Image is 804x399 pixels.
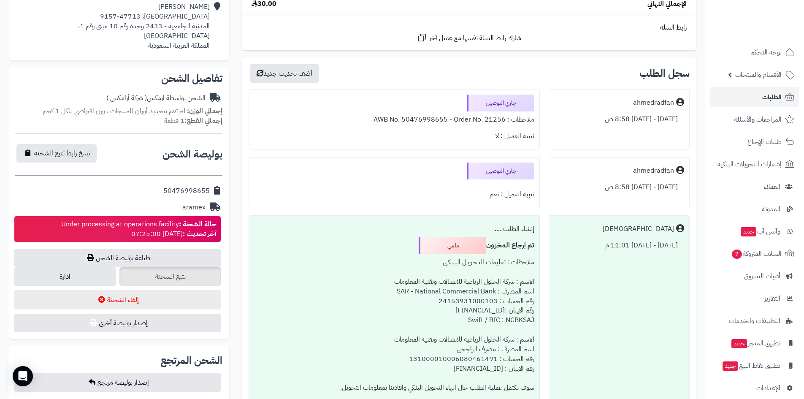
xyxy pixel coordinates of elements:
span: تطبيق نقاط البيع [722,360,780,372]
div: [DATE] - [DATE] 11:01 م [554,237,684,254]
span: إشعارات التحويلات البنكية [717,158,782,170]
a: المدونة [710,199,799,219]
strong: إجمالي القطع: [184,116,222,126]
a: لوحة التحكم [710,42,799,62]
b: تم إرجاع المخزون [486,240,534,250]
span: أدوات التسويق [744,270,780,282]
span: السلات المتروكة [731,248,782,260]
span: نسخ رابط تتبع الشحنة [34,148,90,158]
div: [DEMOGRAPHIC_DATA] [603,224,674,234]
div: Under processing at operations facility [DATE] 07:25:00 [61,220,217,239]
span: جديد [731,339,747,348]
span: التطبيقات والخدمات [729,315,780,327]
a: الإعدادات [710,378,799,398]
div: تنبيه العميل : نعم [254,186,534,203]
span: جديد [741,227,756,236]
a: تتبع الشحنة [119,267,222,286]
div: [DATE] - [DATE] 8:58 ص [554,179,684,195]
div: Open Intercom Messenger [13,366,33,386]
span: شارك رابط السلة نفسها مع عميل آخر [429,33,521,43]
span: الطلبات [762,91,782,103]
span: المدونة [762,203,780,215]
button: إصدار بوليصة أخرى [14,314,221,332]
div: جاري التوصيل [467,95,534,111]
a: طلبات الإرجاع [710,132,799,152]
a: أدوات التسويق [710,266,799,286]
span: الأقسام والمنتجات [735,69,782,81]
div: الشحن بواسطة ارمكس [106,93,206,103]
div: aramex [182,203,206,212]
button: نسخ رابط تتبع الشحنة [16,144,97,163]
div: ahmedradfan [633,98,674,108]
div: تنبيه العميل : لا [254,128,534,144]
button: أضف تحديث جديد [250,64,319,83]
a: السلات المتروكة7 [710,244,799,264]
span: لوحة التحكم [750,46,782,58]
a: الطلبات [710,87,799,107]
span: لم تقم بتحديد أوزان للمنتجات ، وزن افتراضي للكل 1 كجم [43,106,185,116]
a: وآتس آبجديد [710,221,799,242]
button: إلغاء الشحنة [14,290,221,309]
div: 50476998655 [163,186,210,196]
div: ملغي [419,237,486,254]
a: التقارير [710,288,799,309]
span: الإعدادات [756,382,780,394]
a: العملاء [710,176,799,197]
strong: حالة الشحنة : [179,219,217,229]
span: التقارير [764,293,780,304]
div: رابط السلة [245,23,693,33]
a: ادارة [14,267,116,286]
a: طباعة بوليصة الشحن [14,249,221,267]
span: جديد [723,361,738,371]
span: وآتس آب [740,225,780,237]
div: ahmedradfan [633,166,674,176]
a: تطبيق المتجرجديد [710,333,799,353]
div: [PERSON_NAME] [GEOGRAPHIC_DATA]، 9157-47713 المدنية الجامعية - 2433 وحدة رقم 10 مبنى رقم 1، [GEOG... [15,2,210,50]
h2: بوليصة الشحن [162,149,222,159]
div: [DATE] - [DATE] 8:58 ص [554,111,684,128]
button: إصدار بوليصة مرتجع [14,373,221,392]
a: شارك رابط السلة نفسها مع عميل آخر [417,33,521,43]
div: ملاحظات : تعليمات التـحـويـل البـنـكـي الاسم : شركة الحلول الرباعية للاتصالات وتقنية المعلومات اس... [254,254,534,396]
span: العملاء [764,181,780,193]
a: تطبيق نقاط البيعجديد [710,356,799,376]
h3: سجل الطلب [639,68,690,79]
span: ( شركة أرامكس ) [106,93,147,103]
div: ملاحظات : AWB No. 50476998655 - Order No. 21256 [254,111,534,128]
a: التطبيقات والخدمات [710,311,799,331]
span: المراجعات والأسئلة [734,114,782,125]
div: إنشاء الطلب .... [254,221,534,237]
img: logo-2.png [747,24,796,41]
strong: إجمالي الوزن: [187,106,222,116]
strong: آخر تحديث : [183,229,217,239]
h2: تفاصيل الشحن [15,73,222,84]
h2: الشحن المرتجع [160,356,222,366]
small: 1 قطعة [164,116,222,126]
span: 7 [732,250,742,259]
a: إشعارات التحويلات البنكية [710,154,799,174]
span: تطبيق المتجر [731,337,780,349]
span: طلبات الإرجاع [747,136,782,148]
a: المراجعات والأسئلة [710,109,799,130]
div: جاري التوصيل [467,163,534,179]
